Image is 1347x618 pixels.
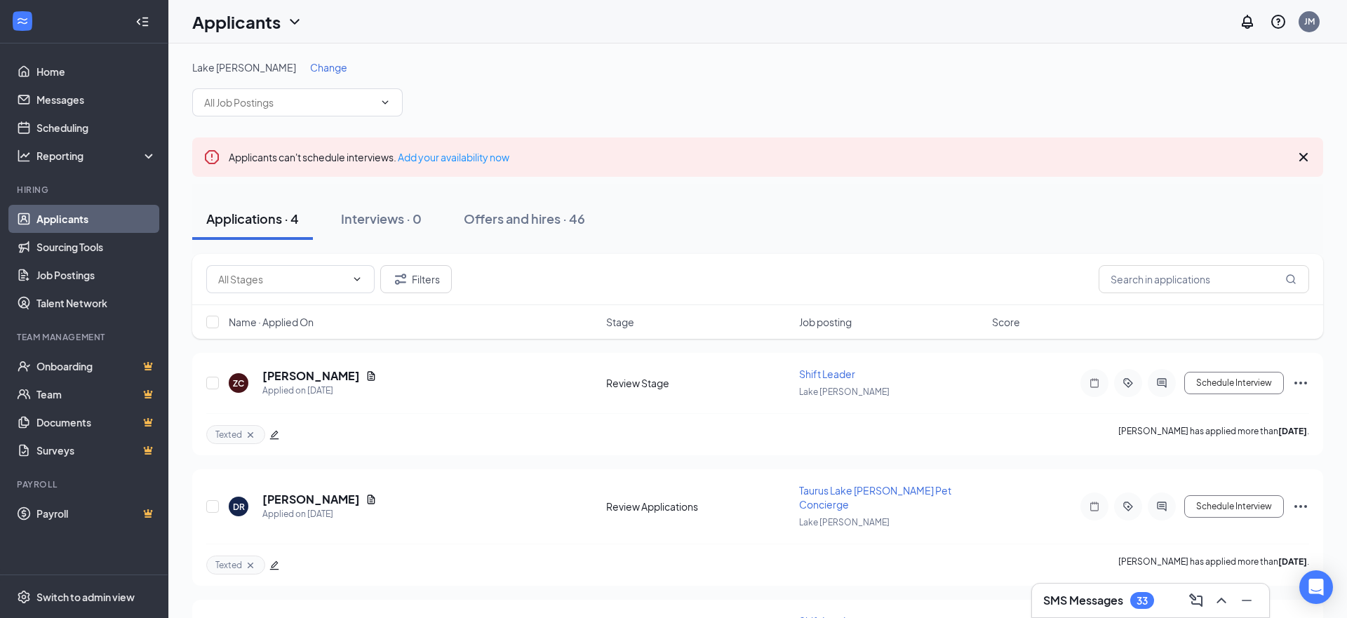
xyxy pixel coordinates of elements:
[1304,15,1315,27] div: JM
[380,97,391,108] svg: ChevronDown
[341,210,422,227] div: Interviews · 0
[1086,501,1103,512] svg: Note
[380,265,452,293] button: Filter Filters
[1153,377,1170,389] svg: ActiveChat
[233,377,244,389] div: ZC
[15,14,29,28] svg: WorkstreamLogo
[262,368,360,384] h5: [PERSON_NAME]
[1235,589,1258,612] button: Minimize
[799,484,951,511] span: Taurus Lake [PERSON_NAME] Pet Concierge
[229,315,314,329] span: Name · Applied On
[1118,556,1309,575] p: [PERSON_NAME] has applied more than .
[36,590,135,604] div: Switch to admin view
[1299,570,1333,604] div: Open Intercom Messenger
[36,233,156,261] a: Sourcing Tools
[245,429,256,441] svg: Cross
[1099,265,1309,293] input: Search in applications
[1188,592,1205,609] svg: ComposeMessage
[1278,556,1307,567] b: [DATE]
[286,13,303,30] svg: ChevronDown
[36,86,156,114] a: Messages
[1185,589,1207,612] button: ComposeMessage
[1238,592,1255,609] svg: Minimize
[1043,593,1123,608] h3: SMS Messages
[1292,498,1309,515] svg: Ellipses
[1278,426,1307,436] b: [DATE]
[464,210,585,227] div: Offers and hires · 46
[36,205,156,233] a: Applicants
[229,151,509,163] span: Applicants can't schedule interviews.
[36,436,156,464] a: SurveysCrown
[262,507,377,521] div: Applied on [DATE]
[1184,495,1284,518] button: Schedule Interview
[17,331,154,343] div: Team Management
[1270,13,1287,30] svg: QuestionInfo
[1153,501,1170,512] svg: ActiveChat
[310,61,347,74] span: Change
[215,429,242,441] span: Texted
[206,210,299,227] div: Applications · 4
[269,430,279,440] span: edit
[192,10,281,34] h1: Applicants
[36,352,156,380] a: OnboardingCrown
[1295,149,1312,166] svg: Cross
[366,370,377,382] svg: Document
[262,384,377,398] div: Applied on [DATE]
[606,315,634,329] span: Stage
[218,271,346,287] input: All Stages
[799,387,890,397] span: Lake [PERSON_NAME]
[606,499,791,513] div: Review Applications
[992,315,1020,329] span: Score
[204,95,374,110] input: All Job Postings
[1137,595,1148,607] div: 33
[799,315,852,329] span: Job posting
[799,368,855,380] span: Shift Leader
[262,492,360,507] h5: [PERSON_NAME]
[1292,375,1309,391] svg: Ellipses
[799,517,890,528] span: Lake [PERSON_NAME]
[1086,377,1103,389] svg: Note
[1239,13,1256,30] svg: Notifications
[1285,274,1296,285] svg: MagnifyingGlass
[398,151,509,163] a: Add your availability now
[36,408,156,436] a: DocumentsCrown
[392,271,409,288] svg: Filter
[17,149,31,163] svg: Analysis
[36,149,157,163] div: Reporting
[215,559,242,571] span: Texted
[36,261,156,289] a: Job Postings
[606,376,791,390] div: Review Stage
[1118,425,1309,444] p: [PERSON_NAME] has applied more than .
[17,478,154,490] div: Payroll
[233,501,245,513] div: DR
[1120,501,1137,512] svg: ActiveTag
[1213,592,1230,609] svg: ChevronUp
[192,61,296,74] span: Lake [PERSON_NAME]
[269,560,279,570] span: edit
[36,499,156,528] a: PayrollCrown
[36,114,156,142] a: Scheduling
[1184,372,1284,394] button: Schedule Interview
[1210,589,1233,612] button: ChevronUp
[1120,377,1137,389] svg: ActiveTag
[135,15,149,29] svg: Collapse
[36,380,156,408] a: TeamCrown
[17,184,154,196] div: Hiring
[17,590,31,604] svg: Settings
[245,560,256,571] svg: Cross
[366,494,377,505] svg: Document
[203,149,220,166] svg: Error
[351,274,363,285] svg: ChevronDown
[36,58,156,86] a: Home
[36,289,156,317] a: Talent Network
